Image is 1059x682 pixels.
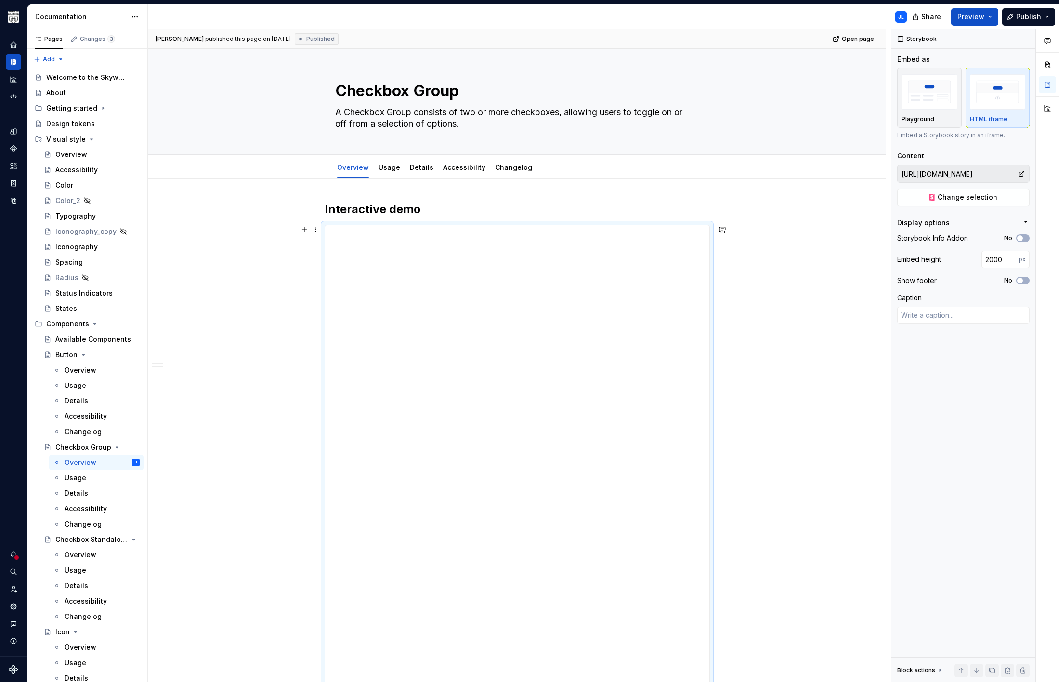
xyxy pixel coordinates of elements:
[957,12,984,22] span: Preview
[40,224,144,239] a: Iconography_copy
[31,52,67,66] button: Add
[902,116,934,123] p: Playground
[897,218,950,228] div: Display options
[966,68,1030,128] button: placeholderHTML iframe
[49,424,144,439] a: Changelog
[55,165,98,175] div: Accessibility
[6,176,21,191] a: Storybook stories
[31,101,144,116] div: Getting started
[8,11,19,23] img: 7d2f9795-fa08-4624-9490-5a3f7218a56a.png
[46,119,95,129] div: Design tokens
[49,378,144,393] a: Usage
[40,239,144,255] a: Iconography
[439,157,489,177] div: Accessibility
[6,54,21,70] a: Documentation
[897,233,968,243] div: Storybook Info Addon
[970,74,1026,109] img: placeholder
[40,162,144,178] a: Accessibility
[897,664,944,677] div: Block actions
[1004,277,1012,284] label: No
[49,486,144,501] a: Details
[46,88,66,98] div: About
[6,141,21,156] div: Components
[6,37,21,52] a: Home
[31,316,144,332] div: Components
[981,251,1019,268] input: Auto
[491,157,536,177] div: Changelog
[65,596,107,606] div: Accessibility
[897,218,1030,228] button: Display options
[55,150,87,159] div: Overview
[55,535,128,544] div: Checkbox Standalone
[40,147,144,162] a: Overview
[55,288,113,298] div: Status Indicators
[65,658,86,668] div: Usage
[49,516,144,532] a: Changelog
[55,273,78,283] div: Radius
[6,616,21,631] button: Contact support
[49,593,144,609] a: Accessibility
[65,458,96,467] div: Overview
[6,564,21,579] button: Search ⌘K
[333,104,697,131] textarea: A Checkbox Group consists of two or more checkboxes, allowing users to toggle on or off from a se...
[65,550,96,560] div: Overview
[46,319,89,329] div: Components
[337,163,369,171] a: Overview
[1002,8,1055,26] button: Publish
[951,8,998,26] button: Preview
[6,158,21,174] a: Assets
[830,32,878,46] a: Open page
[897,189,1030,206] button: Change selection
[897,54,930,64] div: Embed as
[65,489,88,498] div: Details
[897,293,922,303] div: Caption
[40,439,144,455] a: Checkbox Group
[80,35,115,43] div: Changes
[1016,12,1041,22] span: Publish
[970,116,1007,123] p: HTML iframe
[134,458,138,467] div: JL
[379,163,400,171] a: Usage
[65,381,86,390] div: Usage
[898,13,904,21] div: JL
[6,547,21,562] button: Notifications
[107,35,115,43] span: 3
[6,599,21,614] a: Settings
[40,193,144,208] a: Color_2
[49,578,144,593] a: Details
[156,35,204,43] span: [PERSON_NAME]
[40,270,144,285] a: Radius
[6,581,21,597] a: Invite team
[9,665,18,674] svg: Supernova Logo
[6,193,21,208] div: Data sources
[842,35,874,43] span: Open page
[333,157,373,177] div: Overview
[65,581,88,591] div: Details
[55,227,117,236] div: Iconography_copy
[49,547,144,563] a: Overview
[65,519,102,529] div: Changelog
[65,427,102,437] div: Changelog
[40,624,144,640] a: Icon
[306,35,335,43] span: Published
[406,157,437,177] div: Details
[55,350,78,360] div: Button
[46,134,86,144] div: Visual style
[65,412,107,421] div: Accessibility
[40,285,144,301] a: Status Indicators
[55,196,80,206] div: Color_2
[6,124,21,139] a: Design tokens
[6,89,21,104] a: Code automation
[1004,234,1012,242] label: No
[43,55,55,63] span: Add
[897,68,962,128] button: placeholderPlayground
